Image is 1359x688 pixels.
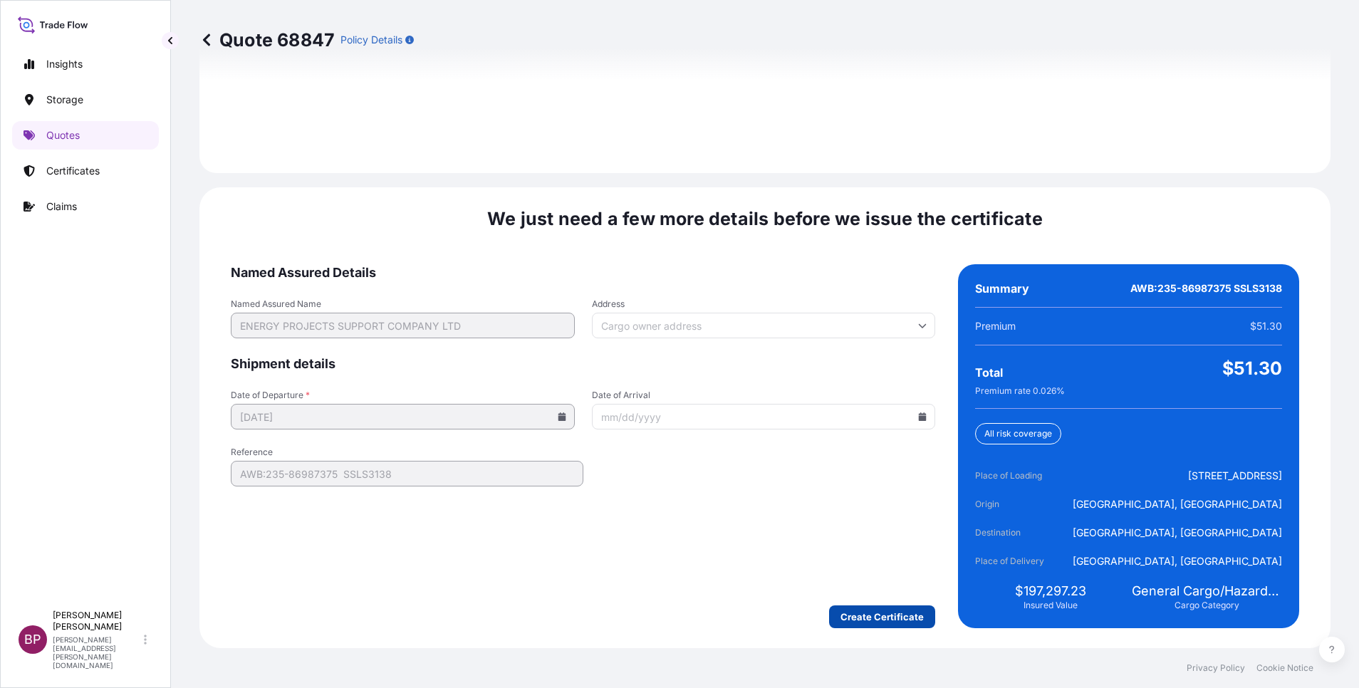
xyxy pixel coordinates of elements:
span: [GEOGRAPHIC_DATA], [GEOGRAPHIC_DATA] [1073,497,1282,511]
span: Reference [231,447,583,458]
span: $51.30 [1250,319,1282,333]
p: Storage [46,93,83,107]
input: mm/dd/yyyy [231,404,575,429]
span: Named Assured Details [231,264,935,281]
a: Insights [12,50,159,78]
input: Your internal reference [231,461,583,486]
span: Insured Value [1024,600,1078,611]
span: [GEOGRAPHIC_DATA], [GEOGRAPHIC_DATA] [1073,526,1282,540]
input: Cargo owner address [592,313,936,338]
input: mm/dd/yyyy [592,404,936,429]
span: We just need a few more details before we issue the certificate [487,207,1043,230]
span: Premium [975,319,1016,333]
span: [STREET_ADDRESS] [1188,469,1282,483]
div: All risk coverage [975,423,1061,444]
p: Create Certificate [840,610,924,624]
span: Destination [975,526,1055,540]
span: $51.30 [1222,357,1282,380]
span: Date of Departure [231,390,575,401]
span: $197,297.23 [1015,583,1086,600]
button: Create Certificate [829,605,935,628]
span: Total [975,365,1003,380]
span: Place of Loading [975,469,1055,483]
a: Privacy Policy [1187,662,1245,674]
p: Claims [46,199,77,214]
span: Date of Arrival [592,390,936,401]
p: Policy Details [340,33,402,47]
span: [GEOGRAPHIC_DATA], [GEOGRAPHIC_DATA] [1073,554,1282,568]
span: Place of Delivery [975,554,1055,568]
p: Quote 68847 [199,28,335,51]
p: Quotes [46,128,80,142]
p: [PERSON_NAME][EMAIL_ADDRESS][PERSON_NAME][DOMAIN_NAME] [53,635,141,669]
a: Claims [12,192,159,221]
span: General Cargo/Hazardous Material [1132,583,1282,600]
span: BP [24,632,41,647]
span: AWB:235-86987375 SSLS3138 [1130,281,1282,296]
span: Address [592,298,936,310]
span: Named Assured Name [231,298,575,310]
a: Cookie Notice [1256,662,1313,674]
p: Certificates [46,164,100,178]
a: Certificates [12,157,159,185]
span: Origin [975,497,1055,511]
p: Insights [46,57,83,71]
span: Cargo Category [1175,600,1239,611]
a: Storage [12,85,159,114]
span: Shipment details [231,355,935,372]
p: [PERSON_NAME] [PERSON_NAME] [53,610,141,632]
span: Premium rate 0.026 % [975,385,1065,397]
span: Summary [975,281,1029,296]
a: Quotes [12,121,159,150]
